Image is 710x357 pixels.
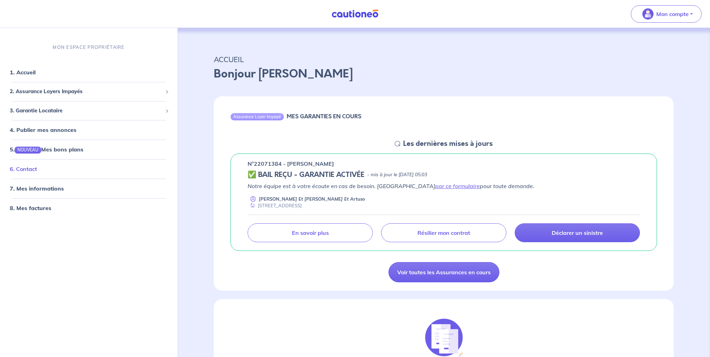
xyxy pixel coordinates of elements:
a: Résilier mon contrat [381,223,506,242]
p: Bonjour [PERSON_NAME] [214,66,674,82]
p: n°22071384 - [PERSON_NAME] [248,159,334,168]
div: [STREET_ADDRESS] [248,202,302,209]
p: Déclarer un sinistre [552,229,603,236]
img: justif-loupe [425,319,463,356]
a: Déclarer un sinistre [515,223,640,242]
p: Mon compte [656,10,689,18]
p: ACCUEIL [214,53,674,66]
a: 1. Accueil [10,69,36,76]
h5: ✅ BAIL REÇU - GARANTIE ACTIVÉE [248,171,364,179]
button: illu_account_valid_menu.svgMon compte [631,5,702,23]
a: par ce formulaire [435,183,480,189]
p: En savoir plus [292,229,329,236]
a: 4. Publier mes annonces [10,126,76,133]
p: MON ESPACE PROPRIÉTAIRE [53,44,124,51]
span: 2. Assurance Loyers Impayés [10,88,163,96]
div: 5.NOUVEAUMes bons plans [3,142,175,156]
div: 2. Assurance Loyers Impayés [3,85,175,98]
p: Résilier mon contrat [417,229,470,236]
a: 5.NOUVEAUMes bons plans [10,146,83,153]
div: 8. Mes factures [3,201,175,215]
div: 1. Accueil [3,65,175,79]
a: 8. Mes factures [10,205,51,212]
div: 3. Garantie Locataire [3,104,175,118]
div: 7. Mes informations [3,182,175,196]
a: Voir toutes les Assurances en cours [388,262,499,282]
img: Cautioneo [329,9,381,18]
img: illu_account_valid_menu.svg [642,8,654,20]
a: 6. Contact [10,166,37,173]
div: Assurance Loyer Impayé [231,113,284,120]
span: 3. Garantie Locataire [10,107,163,115]
a: En savoir plus [248,223,373,242]
a: 7. Mes informations [10,185,64,192]
p: [PERSON_NAME] Et [PERSON_NAME] Et Artuso [259,196,365,202]
div: 4. Publier mes annonces [3,123,175,137]
p: - mis à jour le [DATE] 05:03 [367,171,427,178]
div: 6. Contact [3,162,175,176]
h6: MES GARANTIES EN COURS [287,113,361,120]
div: state: CONTRACT-VALIDATED, Context: ,MAYBE-CERTIFICATE,,LESSOR-DOCUMENTS,IS-ODEALIM [248,171,640,179]
h5: Les dernières mises à jours [403,140,493,148]
p: Notre équipe est à votre écoute en cas de besoin. [GEOGRAPHIC_DATA] pour toute demande. [248,182,640,190]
